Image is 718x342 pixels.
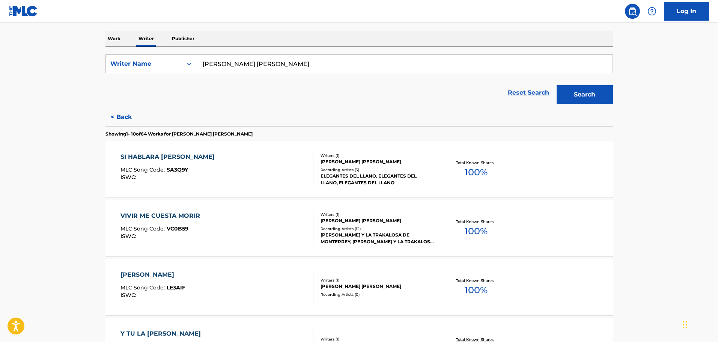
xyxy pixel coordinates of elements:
[167,225,188,232] span: VC0B59
[9,6,38,17] img: MLC Logo
[683,313,687,336] div: Drag
[321,277,434,283] div: Writers ( 1 )
[456,219,496,224] p: Total Known Shares:
[105,108,151,127] button: < Back
[120,225,167,232] span: MLC Song Code :
[167,166,188,173] span: SA3Q9Y
[321,232,434,245] div: [PERSON_NAME] Y LA TRAKALOSA DE MONTERREY, [PERSON_NAME] Y LA TRAKALOSA DE MONTERREY, [PERSON_NAM...
[625,4,640,19] a: Public Search
[321,153,434,158] div: Writers ( 1 )
[105,31,123,47] p: Work
[120,292,138,298] span: ISWC :
[644,4,659,19] div: Help
[120,166,167,173] span: MLC Song Code :
[136,31,156,47] p: Writer
[321,173,434,186] div: ELEGANTES DEL LLANO, ELEGANTES DEL LLANO, ELEGANTES DEL LLANO
[456,160,496,166] p: Total Known Shares:
[120,174,138,181] span: ISWC :
[120,211,204,220] div: VIVIR ME CUESTA MORIR
[105,54,613,108] form: Search Form
[321,283,434,290] div: [PERSON_NAME] [PERSON_NAME]
[105,131,253,137] p: Showing 1 - 10 of 64 Works for [PERSON_NAME] [PERSON_NAME]
[120,270,185,279] div: [PERSON_NAME]
[680,306,718,342] iframe: Chat Widget
[664,2,709,21] a: Log In
[647,7,656,16] img: help
[120,329,205,338] div: Y TU LA [PERSON_NAME]
[504,84,553,101] a: Reset Search
[110,59,178,68] div: Writer Name
[465,283,488,297] span: 100 %
[120,152,218,161] div: SI HABLARA [PERSON_NAME]
[628,7,637,16] img: search
[557,85,613,104] button: Search
[465,224,488,238] span: 100 %
[105,259,613,315] a: [PERSON_NAME]MLC Song Code:LE3AIFISWC:Writers (1)[PERSON_NAME] [PERSON_NAME]Recording Artists (0)...
[105,141,613,197] a: SI HABLARA [PERSON_NAME]MLC Song Code:SA3Q9YISWC:Writers (1)[PERSON_NAME] [PERSON_NAME]Recording ...
[170,31,197,47] p: Publisher
[321,336,434,342] div: Writers ( 1 )
[321,167,434,173] div: Recording Artists ( 3 )
[321,292,434,297] div: Recording Artists ( 0 )
[321,226,434,232] div: Recording Artists ( 12 )
[456,278,496,283] p: Total Known Shares:
[167,284,185,291] span: LE3AIF
[105,200,613,256] a: VIVIR ME CUESTA MORIRMLC Song Code:VC0B59ISWC:Writers (1)[PERSON_NAME] [PERSON_NAME]Recording Art...
[321,212,434,217] div: Writers ( 1 )
[321,217,434,224] div: [PERSON_NAME] [PERSON_NAME]
[120,284,167,291] span: MLC Song Code :
[321,158,434,165] div: [PERSON_NAME] [PERSON_NAME]
[120,233,138,240] span: ISWC :
[465,166,488,179] span: 100 %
